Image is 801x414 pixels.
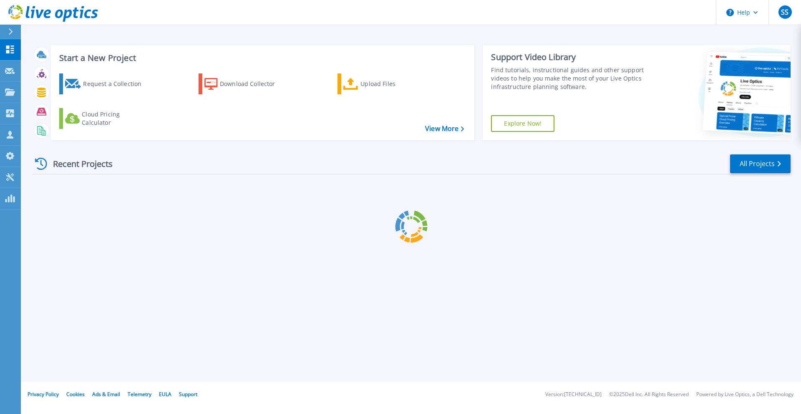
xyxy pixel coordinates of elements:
[696,392,793,397] li: Powered by Live Optics, a Dell Technology
[83,76,150,92] div: Request a Collection
[491,52,648,63] div: Support Video Library
[59,53,464,63] h3: Start a New Project
[491,115,554,132] a: Explore Now!
[491,66,648,91] div: Find tutorials, instructional guides and other support videos to help you make the most of your L...
[730,154,791,173] a: All Projects
[609,392,689,397] li: © 2025 Dell Inc. All Rights Reserved
[360,76,427,92] div: Upload Files
[92,391,120,398] a: Ads & Email
[66,391,85,398] a: Cookies
[28,391,59,398] a: Privacy Policy
[32,154,124,174] div: Recent Projects
[425,125,464,133] a: View More
[59,73,152,94] a: Request a Collection
[781,9,788,15] span: SS
[338,73,431,94] a: Upload Files
[159,391,171,398] a: EULA
[199,73,292,94] a: Download Collector
[220,76,287,92] div: Download Collector
[179,391,197,398] a: Support
[59,108,152,129] a: Cloud Pricing Calculator
[545,392,602,397] li: Version: [TECHNICAL_ID]
[128,391,151,398] a: Telemetry
[82,110,149,127] div: Cloud Pricing Calculator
